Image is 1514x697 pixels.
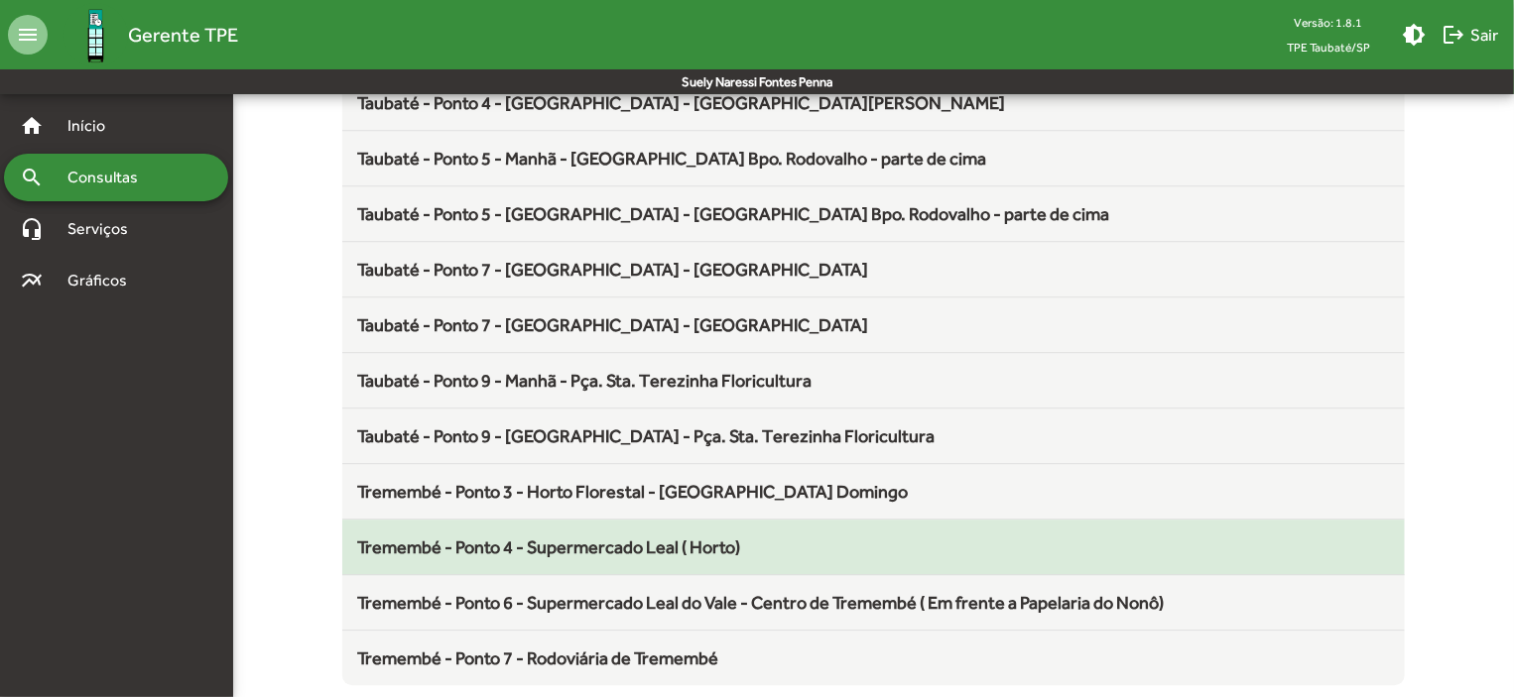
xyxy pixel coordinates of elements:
span: Gerente TPE [128,19,238,51]
mat-icon: multiline_chart [20,269,44,292]
mat-icon: logout [1442,23,1465,47]
mat-icon: headset_mic [20,217,44,241]
span: Taubaté - Ponto 5 - Manhã - [GEOGRAPHIC_DATA] Bpo. Rodovalho - parte de cima [358,148,987,169]
span: Início [56,114,134,138]
span: Consultas [56,166,164,189]
mat-icon: search [20,166,44,189]
mat-icon: brightness_medium [1402,23,1426,47]
span: TPE Taubaté/SP [1271,35,1386,59]
span: Serviços [56,217,155,241]
span: Taubaté - Ponto 5 - [GEOGRAPHIC_DATA] - [GEOGRAPHIC_DATA] Bpo. Rodovalho - parte de cima [358,203,1110,224]
div: Versão: 1.8.1 [1271,10,1386,35]
span: Taubaté - Ponto 7 - [GEOGRAPHIC_DATA] - [GEOGRAPHIC_DATA] [358,259,869,280]
button: Sair [1434,17,1506,53]
a: Gerente TPE [48,3,238,67]
span: Taubaté - Ponto 9 - Manhã - Pça. Sta. Terezinha Floricultura [358,370,813,391]
span: Tremembé - Ponto 7 - Rodoviária de Tremembé [358,647,719,668]
span: Sair [1442,17,1498,53]
mat-icon: home [20,114,44,138]
span: Tremembé - Ponto 6 - Supermercado Leal do Vale - Centro de Tremembé ( Em frente a Papelaria do Nonô) [358,592,1165,613]
mat-icon: menu [8,15,48,55]
span: Taubaté - Ponto 9 - [GEOGRAPHIC_DATA] - Pça. Sta. Terezinha Floricultura [358,425,936,446]
span: Taubaté - Ponto 4 - [GEOGRAPHIC_DATA] - [GEOGRAPHIC_DATA][PERSON_NAME] [358,92,1006,113]
span: Tremembé - Ponto 3 - Horto Florestal - [GEOGRAPHIC_DATA] Domingo [358,481,909,502]
img: Logo [63,3,128,67]
span: Gráficos [56,269,154,292]
span: Taubaté - Ponto 7 - [GEOGRAPHIC_DATA] - [GEOGRAPHIC_DATA] [358,314,869,335]
span: Tremembé - Ponto 4 - Supermercado Leal ( Horto) [358,536,741,557]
